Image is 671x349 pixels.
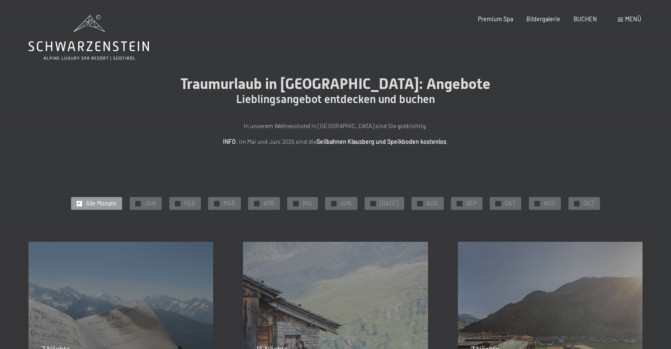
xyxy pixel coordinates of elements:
span: ✓ [536,201,539,206]
span: NOV [544,199,555,208]
a: Bildergalerie [526,15,560,23]
a: Premium Spa [478,15,513,23]
span: APR [263,199,274,208]
span: ✓ [371,201,375,206]
a: BUCHEN [574,15,597,23]
span: MAI [303,199,312,208]
span: Menü [625,15,641,23]
span: ✓ [136,201,140,206]
span: Alle Monate [86,199,117,208]
span: ✓ [215,201,218,206]
span: FEB [184,199,195,208]
span: ✓ [294,201,297,206]
span: ✓ [77,201,81,206]
span: JUN [340,199,351,208]
span: JAN [145,199,156,208]
span: MAR [223,199,235,208]
p: In unserem Wellnesshotel in [GEOGRAPHIC_DATA] sind Sie goldrichtig. [148,121,523,131]
strong: INFO [223,138,236,145]
span: ✓ [332,201,335,206]
span: ✓ [575,201,579,206]
span: SEP [466,199,477,208]
span: [DATE] [380,199,398,208]
span: ✓ [418,201,422,206]
span: AUG [426,199,438,208]
span: Lieblingsangebot entdecken und buchen [236,93,435,106]
span: OKT [505,199,516,208]
strong: Seilbahnen Klausberg und Speikboden kostenlos [317,138,446,145]
span: ✓ [176,201,179,206]
span: DEZ [583,199,594,208]
span: ✓ [458,201,461,206]
span: ✓ [255,201,258,206]
p: : Im Mai und Juni 2025 sind die . [148,137,523,147]
span: Traumurlaub in [GEOGRAPHIC_DATA]: Angebote [180,75,491,92]
span: ✓ [497,201,500,206]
